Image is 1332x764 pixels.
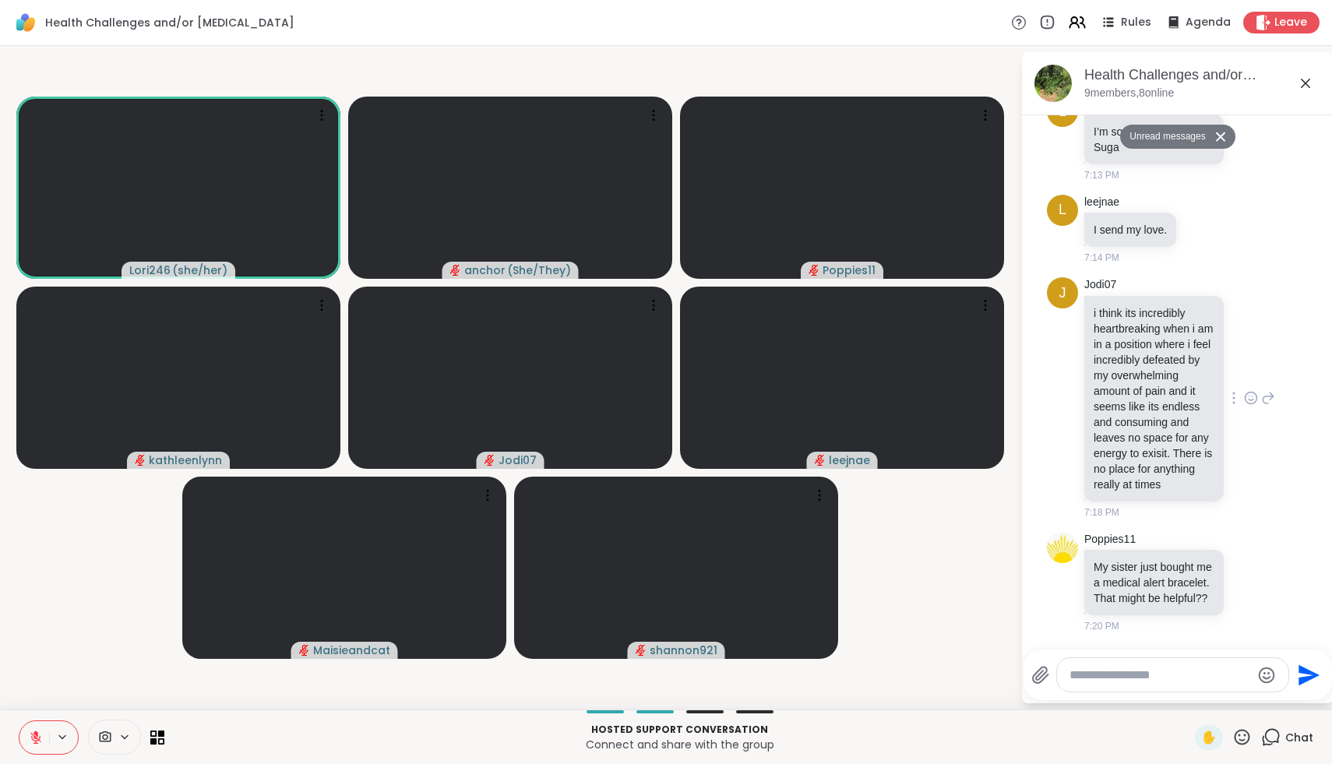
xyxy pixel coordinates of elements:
span: Maisieandcat [313,643,390,658]
span: audio-muted [450,265,461,276]
div: Health Challenges and/or [MEDICAL_DATA], [DATE] [1084,65,1321,85]
span: 7:18 PM [1084,505,1119,519]
span: l [1059,199,1066,220]
span: audio-muted [815,455,826,466]
span: Chat [1285,730,1313,745]
span: audio-muted [636,645,647,656]
span: ( She/They ) [507,262,571,278]
p: 9 members, 8 online [1084,86,1174,101]
a: leejnae [1084,195,1119,210]
p: Hosted support conversation [174,723,1186,737]
p: I send my love. [1094,222,1167,238]
span: Poppies11 [823,262,876,278]
span: Health Challenges and/or [MEDICAL_DATA] [45,15,294,30]
span: audio-muted [485,455,495,466]
img: ShareWell Logomark [12,9,39,36]
span: anchor [464,262,506,278]
span: Agenda [1186,15,1231,30]
span: Rules [1121,15,1151,30]
span: 7:20 PM [1084,619,1119,633]
span: audio-muted [809,265,819,276]
span: leejnae [829,452,870,468]
p: Connect and share with the group [174,737,1186,752]
a: Poppies11 [1084,532,1136,547]
p: I’m sorry for your loss, Suga [1094,124,1214,155]
span: ( she/her ) [172,262,227,278]
span: J [1059,283,1066,304]
span: ✋ [1201,728,1217,747]
span: 7:13 PM [1084,168,1119,182]
button: Unread messages [1120,125,1210,150]
img: Health Challenges and/or Chronic Pain, Oct 06 [1034,65,1072,102]
span: audio-muted [299,645,310,656]
textarea: Type your message [1069,667,1251,683]
a: Jodi07 [1084,277,1116,293]
button: Emoji picker [1257,666,1276,685]
span: kathleenlynn [149,452,222,468]
span: Leave [1274,15,1307,30]
img: https://sharewell-space-live.sfo3.digitaloceanspaces.com/user-generated/49c56288-ac14-48c1-a152-3... [1047,532,1078,563]
span: shannon921 [650,643,717,658]
p: i think its incredibly heartbreaking when i am in a position where i feel incredibly defeated by ... [1094,305,1214,492]
button: Send [1289,657,1324,692]
span: Lori246 [129,262,171,278]
span: audio-muted [135,455,146,466]
span: 7:14 PM [1084,251,1119,265]
span: Jodi07 [499,452,537,468]
p: My sister just bought me a medical alert bracelet. That might be helpful?? [1094,559,1214,606]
